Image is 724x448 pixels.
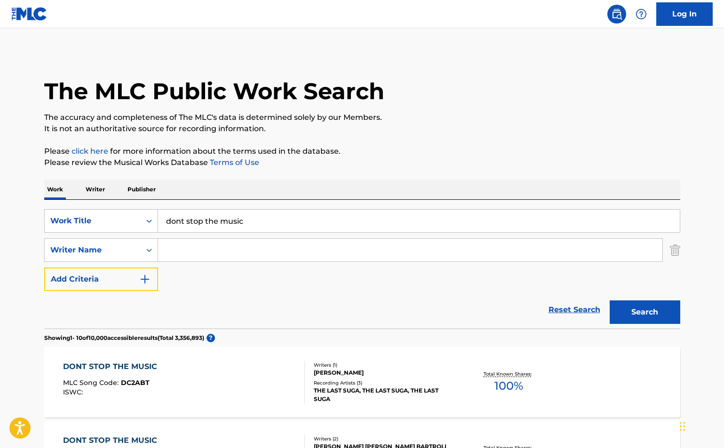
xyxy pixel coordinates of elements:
[44,267,158,291] button: Add Criteria
[72,147,108,156] a: click here
[314,362,456,369] div: Writers ( 1 )
[314,386,456,403] div: THE LAST SUGA, THE LAST SUGA, THE LAST SUGA
[125,180,159,199] p: Publisher
[314,379,456,386] div: Recording Artists ( 3 )
[44,123,680,134] p: It is not an authoritative source for recording information.
[63,361,162,372] div: DONT STOP THE MUSIC
[670,238,680,262] img: Delete Criterion
[607,5,626,24] a: Public Search
[314,369,456,377] div: [PERSON_NAME]
[44,146,680,157] p: Please for more information about the terms used in the database.
[611,8,622,20] img: search
[44,112,680,123] p: The accuracy and completeness of The MLC's data is determined solely by our Members.
[50,215,135,227] div: Work Title
[208,158,259,167] a: Terms of Use
[314,435,456,442] div: Writers ( 2 )
[63,388,85,396] span: ISWC :
[656,2,713,26] a: Log In
[207,334,215,342] span: ?
[121,378,150,387] span: DC2ABT
[44,157,680,168] p: Please review the Musical Works Database
[44,209,680,329] form: Search Form
[63,435,162,446] div: DONT STOP THE MUSIC
[50,244,135,256] div: Writer Name
[484,370,534,377] p: Total Known Shares:
[139,274,151,285] img: 9d2ae6d4665cec9f34b9.svg
[677,403,724,448] iframe: Chat Widget
[610,300,680,324] button: Search
[680,412,685,440] div: Drag
[44,334,204,342] p: Showing 1 - 10 of 10,000 accessible results (Total 3,356,893 )
[83,180,108,199] p: Writer
[44,347,680,417] a: DONT STOP THE MUSICMLC Song Code:DC2ABTISWC:Writers (1)[PERSON_NAME]Recording Artists (3)THE LAST...
[636,8,647,20] img: help
[44,77,384,105] h1: The MLC Public Work Search
[544,299,605,320] a: Reset Search
[63,378,121,387] span: MLC Song Code :
[44,180,66,199] p: Work
[632,5,651,24] div: Help
[11,7,48,21] img: MLC Logo
[494,377,523,394] span: 100 %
